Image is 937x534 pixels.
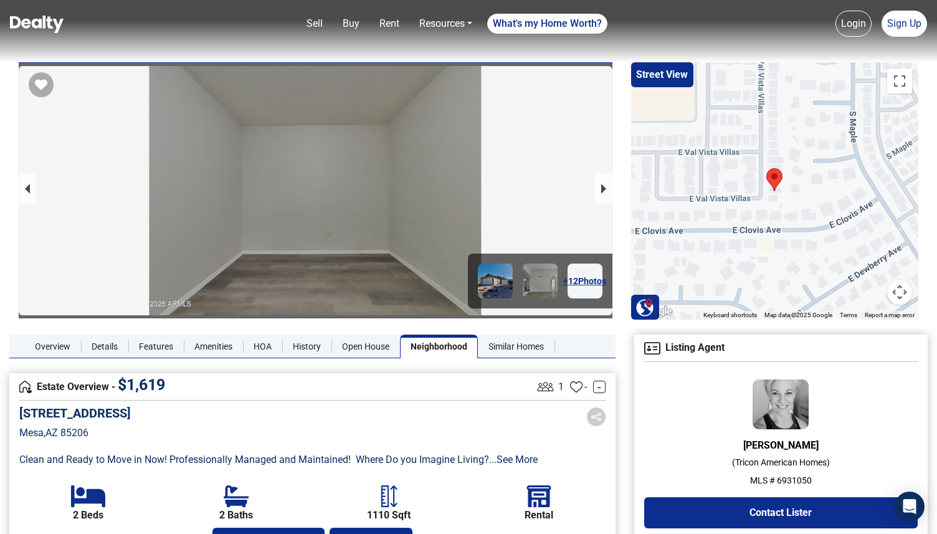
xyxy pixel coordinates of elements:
[764,312,832,318] span: Map data ©2025 Google
[478,264,513,298] img: Image
[19,173,36,204] button: previous slide / item
[753,379,809,429] img: Agent
[282,335,331,358] a: History
[887,280,912,305] button: Map camera controls
[525,510,553,521] b: Rental
[887,69,912,93] button: Toggle fullscreen view
[414,11,477,36] a: Resources
[644,342,660,355] img: Agent
[243,335,282,358] a: HOA
[6,497,44,534] iframe: BigID CMP Widget
[644,474,918,487] p: MLS # 6931050
[487,14,607,34] a: What's my Home Worth?
[703,311,757,320] button: Keyboard shortcuts
[835,11,872,37] a: Login
[219,510,253,521] b: 2 Baths
[644,456,918,469] p: ( Tricon American Homes )
[535,376,556,398] img: Listing View
[635,298,654,317] img: Search Homes at Dealty
[644,342,918,355] h4: Listing Agent
[19,406,131,421] h5: [STREET_ADDRESS]
[367,510,411,521] b: 1110 Sqft
[523,264,558,298] img: Image
[81,335,128,358] a: Details
[882,11,927,37] a: Sign Up
[478,335,554,358] a: Similar Homes
[644,497,918,528] button: Contact Lister
[73,510,103,521] b: 2 Beds
[895,492,925,522] div: Open Intercom Messenger
[400,335,478,358] a: Neighborhood
[128,335,184,358] a: Features
[24,335,81,358] a: Overview
[302,11,328,36] a: Sell
[489,454,538,465] a: ...See More
[338,11,364,36] a: Buy
[631,62,693,87] button: Street View
[570,381,583,393] img: Favourites
[558,379,564,394] span: 1
[374,11,404,36] a: Rent
[331,335,400,358] a: Open House
[593,381,606,393] a: -
[644,439,918,451] h6: [PERSON_NAME]
[865,312,915,318] a: Report a map error
[118,376,165,394] span: $ 1,619
[184,335,243,358] a: Amenities
[568,264,602,298] a: +12Photos
[19,426,131,441] p: Mesa , AZ 85206
[10,16,64,33] img: Dealty - Buy, Sell & Rent Homes
[19,454,489,465] span: Clean and Ready to Move in Now! Professionally Managed and Maintained! Where Do you Imagine Living?
[584,379,587,394] span: -
[19,381,32,393] img: Overview
[595,173,612,204] button: next slide / item
[840,312,857,318] a: Terms (opens in new tab)
[19,380,535,394] h4: Estate Overview -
